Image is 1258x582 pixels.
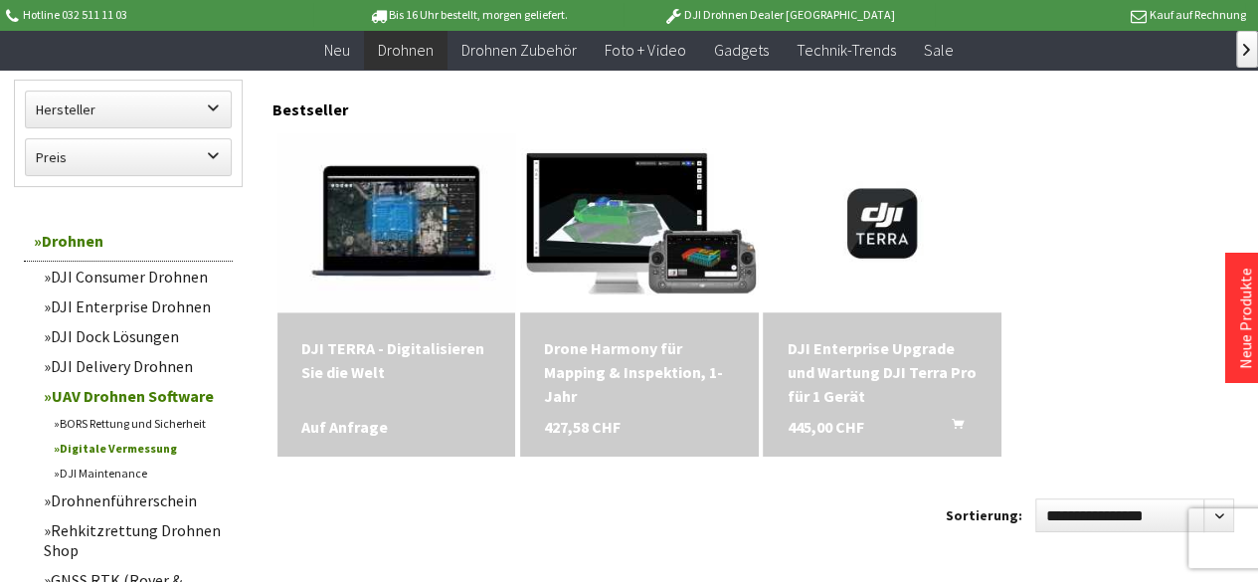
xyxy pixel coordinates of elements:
[34,262,233,291] a: DJI Consumer Drohnen
[44,436,233,461] a: Digitale Vermessung
[605,40,685,60] span: Foto + Video
[1243,44,1250,56] span: 
[787,336,977,408] a: DJI Enterprise Upgrade und Wartung DJI Terra Pro für 1 Gerät 445,00 CHF In den Warenkorb
[448,30,591,71] a: Drohnen Zubehör
[34,351,233,381] a: DJI Delivery Drohnen
[713,40,768,60] span: Gadgets
[544,336,734,408] div: Drone Harmony für Mapping & Inspektion, 1-Jahr
[301,336,491,384] a: DJI TERRA - Digitalisieren Sie die Welt Auf Anfrage
[44,461,233,485] a: DJI Maintenance
[301,336,491,384] div: DJI TERRA - Digitalisieren Sie die Welt
[544,336,734,408] a: Drone Harmony für Mapping & Inspektion, 1-Jahr 427,58 CHF
[34,381,233,411] a: UAV Drohnen Software
[928,415,976,441] button: In den Warenkorb
[24,221,233,262] a: Drohnen
[44,411,233,436] a: BORS Rettung und Sicherheit
[787,336,977,408] div: DJI Enterprise Upgrade und Wartung DJI Terra Pro für 1 Gerät
[26,139,231,175] label: Preis
[364,30,448,71] a: Drohnen
[796,40,895,60] span: Technik-Trends
[230,129,563,317] img: DJI TERRA - Digitalisieren Sie die Welt
[909,30,967,71] a: Sale
[923,40,953,60] span: Sale
[301,415,388,439] span: Auf Anfrage
[787,415,863,439] span: 445,00 CHF
[520,148,758,298] img: Drone Harmony für Mapping & Inspektion, 1-Jahr
[310,30,364,71] a: Neu
[1235,268,1255,369] a: Neue Produkte
[461,40,577,60] span: Drohnen Zubehör
[324,40,350,60] span: Neu
[946,499,1022,531] label: Sortierung:
[544,415,621,439] span: 427,58 CHF
[272,80,1244,129] div: Bestseller
[34,291,233,321] a: DJI Enterprise Drohnen
[699,30,782,71] a: Gadgets
[34,485,233,515] a: Drohnenführerschein
[2,3,312,27] p: Hotline 032 511 11 03
[763,148,1000,298] img: DJI Enterprise Upgrade und Wartung DJI Terra Pro für 1 Gerät
[313,3,624,27] p: Bis 16 Uhr bestellt, morgen geliefert.
[26,92,231,127] label: Hersteller
[624,3,934,27] p: DJI Drohnen Dealer [GEOGRAPHIC_DATA]
[34,321,233,351] a: DJI Dock Lösungen
[34,515,233,565] a: Rehkitzrettung Drohnen Shop
[378,40,434,60] span: Drohnen
[935,3,1245,27] p: Kauf auf Rechnung
[782,30,909,71] a: Technik-Trends
[591,30,699,71] a: Foto + Video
